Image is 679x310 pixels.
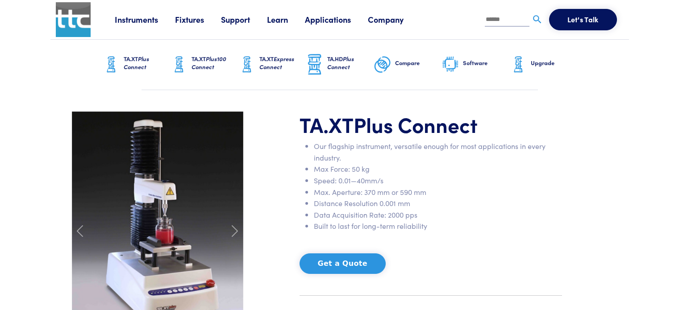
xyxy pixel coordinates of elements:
li: Speed: 0.01—40mm/s [314,175,562,186]
span: Express Connect [259,54,294,71]
h6: TA.HD [327,55,374,71]
li: Data Acquisition Rate: 2000 pps [314,209,562,221]
a: Software [442,40,509,90]
h1: TA.XT [300,112,562,137]
a: Upgrade [509,40,577,90]
a: Company [368,14,421,25]
h6: Upgrade [531,59,577,67]
a: Support [221,14,267,25]
img: ttc_logo_1x1_v1.0.png [56,2,91,37]
a: Fixtures [175,14,221,25]
img: software-graphic.png [442,55,459,74]
a: TA.XTPlus100 Connect [170,40,238,90]
h6: TA.XT [192,55,238,71]
span: Plus Connect [354,110,478,138]
h6: Software [463,59,509,67]
li: Built to last for long-term reliability [314,220,562,232]
h6: TA.XT [124,55,170,71]
li: Our flagship instrument, versatile enough for most applications in every industry. [314,141,562,163]
span: Plus100 Connect [192,54,226,71]
span: Plus Connect [124,54,149,71]
img: ta-xt-graphic.png [238,54,256,76]
li: Max. Aperture: 370 mm or 590 mm [314,186,562,198]
h6: Compare [395,59,442,67]
span: Plus Connect [327,54,354,71]
img: compare-graphic.png [374,54,392,76]
a: Learn [267,14,305,25]
li: Max Force: 50 kg [314,163,562,175]
img: ta-xt-graphic.png [170,54,188,76]
a: Instruments [115,14,175,25]
a: TA.XTPlus Connect [102,40,170,90]
a: Applications [305,14,368,25]
button: Let's Talk [549,9,617,30]
li: Distance Resolution 0.001 mm [314,198,562,209]
img: ta-hd-graphic.png [306,53,324,76]
a: TA.XTExpress Connect [238,40,306,90]
a: Compare [374,40,442,90]
img: ta-xt-graphic.png [102,54,120,76]
img: ta-xt-graphic.png [509,54,527,76]
button: Get a Quote [300,253,386,274]
h6: TA.XT [259,55,306,71]
a: TA.HDPlus Connect [306,40,374,90]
